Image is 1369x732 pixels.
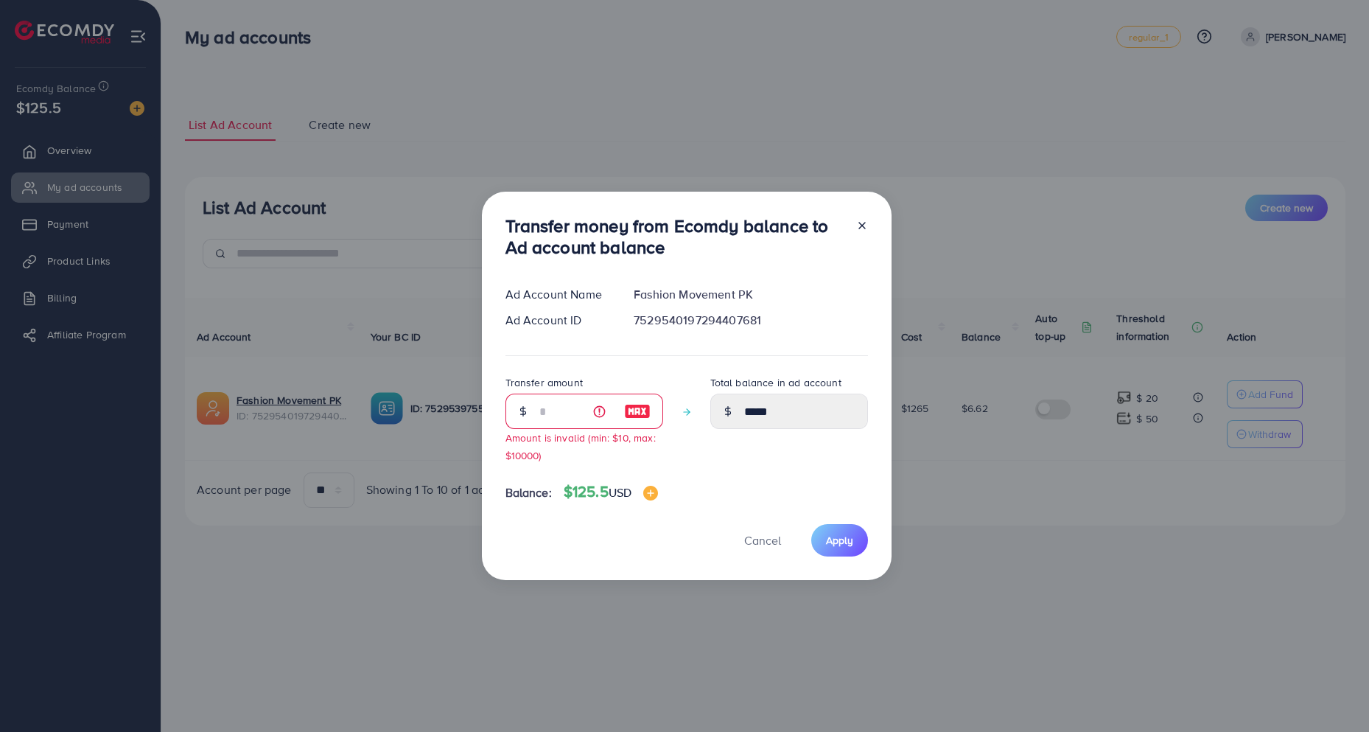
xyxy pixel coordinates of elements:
[643,486,658,501] img: image
[811,524,868,556] button: Apply
[505,375,583,390] label: Transfer amount
[1306,666,1358,721] iframe: Chat
[726,524,799,556] button: Cancel
[710,375,841,390] label: Total balance in ad account
[622,312,879,329] div: 7529540197294407681
[494,312,623,329] div: Ad Account ID
[505,484,552,501] span: Balance:
[609,484,631,501] span: USD
[744,532,781,548] span: Cancel
[624,402,651,420] img: image
[505,431,656,461] small: Amount is invalid (min: $10, max: $10000)
[622,286,879,303] div: Fashion Movement PK
[564,483,658,501] h4: $125.5
[826,533,853,548] span: Apply
[505,215,844,258] h3: Transfer money from Ecomdy balance to Ad account balance
[494,286,623,303] div: Ad Account Name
